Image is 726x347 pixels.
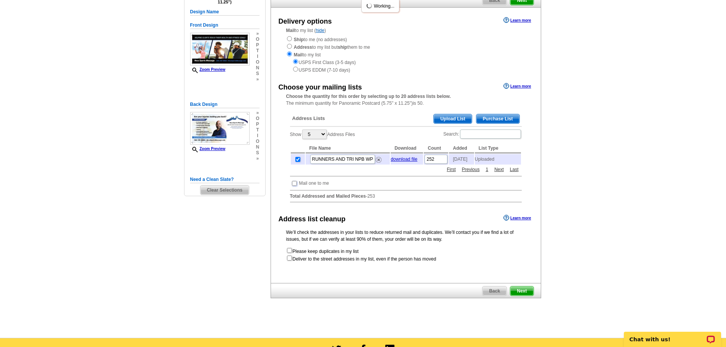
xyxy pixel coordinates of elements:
[503,215,531,221] a: Learn more
[256,110,259,116] span: »
[424,144,448,153] th: Count
[256,139,259,144] span: o
[443,129,521,139] label: Search:
[510,286,533,296] span: Next
[190,8,260,16] h5: Design Name
[286,94,451,99] strong: Choose the quantity for this order by selecting up to 20 address lists below.
[391,144,423,153] th: Download
[476,114,519,123] span: Purchase List
[299,179,330,187] td: Mail one to me
[190,101,260,108] h5: Back Design
[256,122,259,127] span: p
[294,45,312,50] strong: Address
[302,130,327,139] select: ShowAddress Files
[256,31,259,37] span: »
[256,116,259,122] span: o
[256,42,259,48] span: p
[460,130,521,139] input: Search:
[376,157,381,163] img: delete.png
[367,193,375,199] span: 253
[290,193,366,199] strong: Total Addressed and Mailed Pieces
[449,154,474,165] td: [DATE]
[503,83,531,89] a: Learn more
[503,17,531,23] a: Learn more
[256,127,259,133] span: t
[256,37,259,42] span: o
[271,93,541,107] div: The minimum quantity for Panoramic Postcard (5.75" x 11.25")is 50.
[279,214,346,224] div: Address list cleanup
[286,229,526,243] p: We’ll check the addresses in your lists to reduce returned mail and duplicates. We’ll contact you...
[190,176,260,183] h5: Need a Clean Slate?
[256,48,259,54] span: t
[482,286,507,296] a: Back
[482,286,506,296] span: Back
[316,28,325,33] a: hide
[256,144,259,150] span: n
[294,37,304,42] strong: Ship
[279,82,362,93] div: Choose your mailing lists
[286,58,526,74] div: USPS First Class (3-5 days) USPS EDDM (7-10 days)
[306,144,390,153] th: File Name
[256,65,259,71] span: n
[190,33,250,66] img: small-thumb.jpg
[434,114,471,123] span: Upload List
[460,166,482,173] a: Previous
[190,67,226,72] a: Zoom Preview
[366,3,372,9] img: loading...
[449,144,474,153] th: Added
[484,166,490,173] a: 1
[286,108,526,208] div: -
[290,129,355,140] label: Show Address Files
[376,155,381,161] a: Remove this list
[200,185,249,195] span: Clear Selections
[475,154,521,165] td: Uploaded
[256,59,259,65] span: o
[445,166,457,173] a: First
[338,45,347,50] strong: ship
[286,28,295,33] strong: Mail
[190,112,250,145] img: small-thumb.jpg
[286,35,526,74] div: to me (no addresses) to my list but them to me to my list
[271,27,541,74] div: to my list ( )
[292,115,325,122] span: Address Lists
[256,77,259,82] span: »
[256,71,259,77] span: s
[256,133,259,139] span: i
[256,156,259,162] span: »
[475,144,521,153] th: List Type
[508,166,521,173] a: Last
[492,166,506,173] a: Next
[391,157,417,162] a: download file
[294,52,303,58] strong: Mail
[190,22,260,29] h5: Front Design
[619,323,726,347] iframe: LiveChat chat widget
[256,54,259,59] span: i
[286,247,526,262] form: Please keep duplicates in my list Deliver to the street addresses in my list, even if the person ...
[279,16,332,27] div: Delivery options
[256,150,259,156] span: s
[190,147,226,151] a: Zoom Preview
